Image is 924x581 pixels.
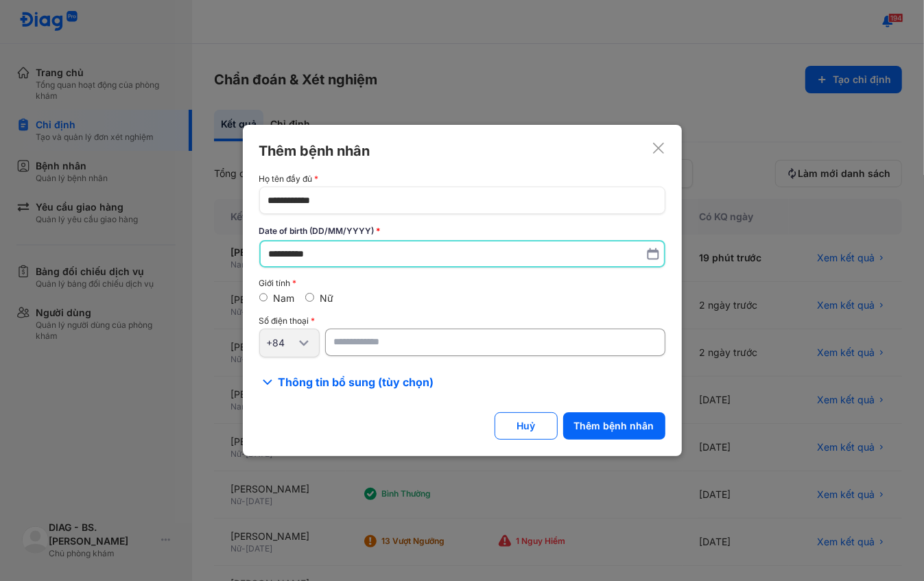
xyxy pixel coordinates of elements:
label: Nữ [320,292,333,304]
button: Huỷ [495,412,558,440]
div: Date of birth (DD/MM/YYYY) [259,225,665,237]
div: +84 [267,336,296,350]
div: Số điện thoại [259,316,665,326]
span: Thông tin bổ sung (tùy chọn) [279,374,434,390]
div: Giới tính [259,278,665,288]
button: Thêm bệnh nhân [563,412,665,440]
label: Nam [273,292,294,304]
div: Họ tên đầy đủ [259,174,665,184]
div: Thêm bệnh nhân [259,141,370,161]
